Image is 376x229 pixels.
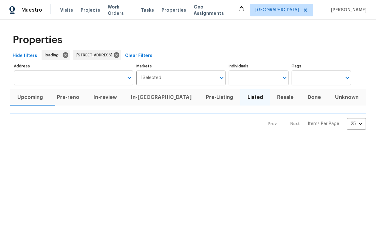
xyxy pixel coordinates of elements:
span: Properties [162,7,186,13]
label: Address [14,64,133,68]
button: Clear Filters [122,50,155,62]
span: 1 Selected [141,75,161,81]
span: Projects [81,7,100,13]
span: In-[GEOGRAPHIC_DATA] [128,93,195,102]
span: Upcoming [14,93,46,102]
span: Properties [13,37,62,43]
button: Open [217,73,226,82]
span: Clear Filters [125,52,152,60]
span: Tasks [141,8,154,12]
button: Open [125,73,134,82]
span: [PERSON_NAME] [328,7,367,13]
p: Items Per Page [308,121,339,127]
span: Work Orders [108,4,133,16]
span: Listed [244,93,266,102]
button: Open [343,73,352,82]
label: Flags [292,64,351,68]
label: Individuals [229,64,288,68]
span: loading... [45,52,64,58]
span: [GEOGRAPHIC_DATA] [255,7,299,13]
div: loading... [42,50,70,60]
span: Done [305,93,324,102]
span: Visits [60,7,73,13]
nav: Pagination Navigation [262,118,366,130]
span: In-review [90,93,120,102]
button: Hide filters [10,50,40,62]
button: Open [280,73,289,82]
span: [STREET_ADDRESS] [77,52,115,58]
div: [STREET_ADDRESS] [73,50,121,60]
span: Hide filters [13,52,37,60]
div: 25 [347,116,366,132]
span: Geo Assignments [194,4,230,16]
label: Markets [136,64,226,68]
span: Unknown [332,93,362,102]
span: Pre-reno [54,93,83,102]
span: Maestro [21,7,42,13]
span: Resale [274,93,297,102]
span: Pre-Listing [203,93,236,102]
